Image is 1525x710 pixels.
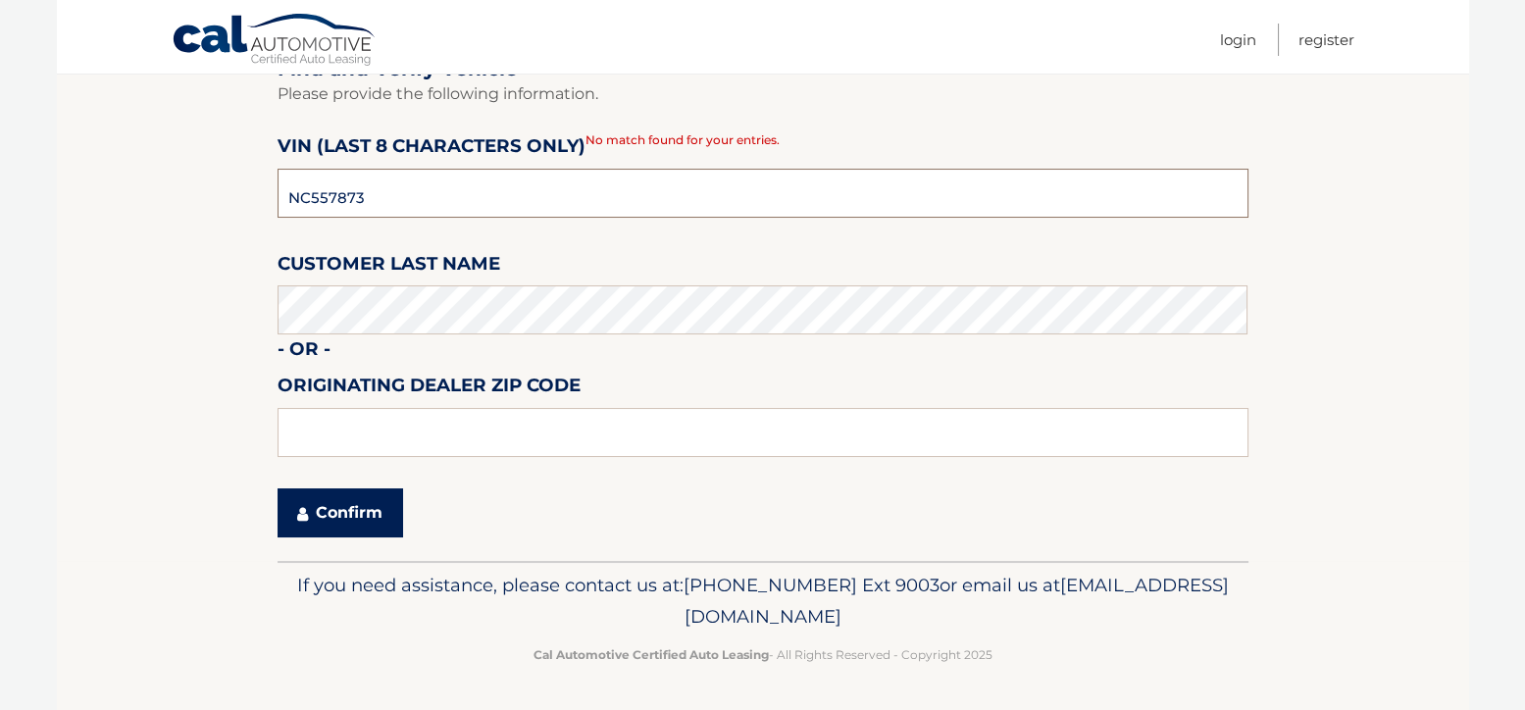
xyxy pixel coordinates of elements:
[1220,24,1256,56] a: Login
[172,13,378,70] a: Cal Automotive
[278,334,330,371] label: - or -
[278,131,585,168] label: VIN (last 8 characters only)
[278,80,1248,108] p: Please provide the following information.
[278,488,403,537] button: Confirm
[290,570,1236,633] p: If you need assistance, please contact us at: or email us at
[684,574,940,596] span: [PHONE_NUMBER] Ext 9003
[585,132,780,147] span: No match found for your entries.
[685,574,1229,628] span: [EMAIL_ADDRESS][DOMAIN_NAME]
[278,371,581,407] label: Originating Dealer Zip Code
[1298,24,1354,56] a: Register
[278,249,500,285] label: Customer Last Name
[534,647,769,662] strong: Cal Automotive Certified Auto Leasing
[290,644,1236,665] p: - All Rights Reserved - Copyright 2025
